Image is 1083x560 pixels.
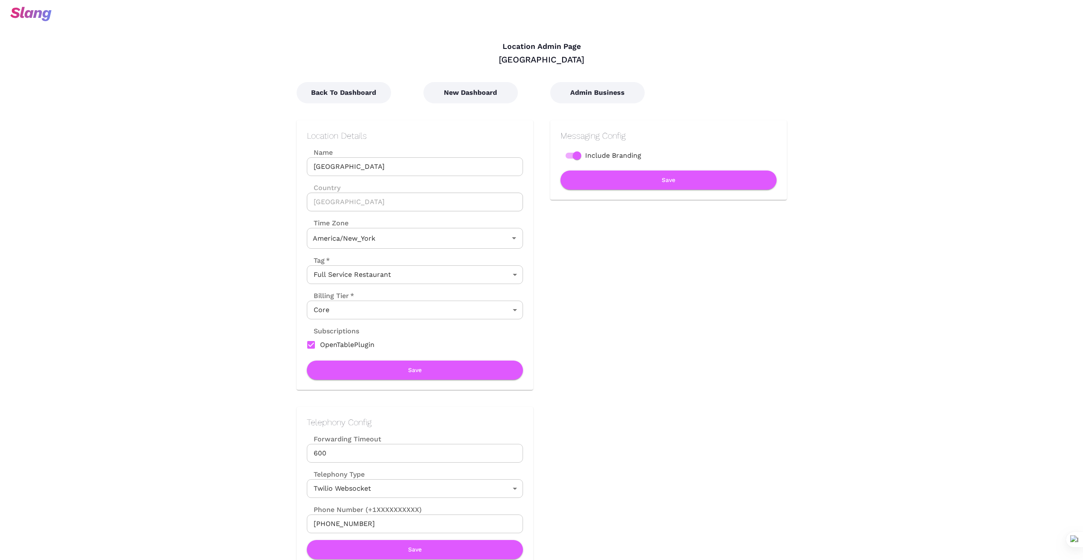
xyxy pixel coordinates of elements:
label: Phone Number (+1XXXXXXXXXX) [307,505,523,515]
h2: Telephony Config [307,417,523,427]
a: Back To Dashboard [297,88,391,97]
img: svg+xml;base64,PHN2ZyB3aWR0aD0iOTciIGhlaWdodD0iMzQiIHZpZXdCb3g9IjAgMCA5NyAzNCIgZmlsbD0ibm9uZSIgeG... [10,7,51,21]
a: New Dashboard [423,88,518,97]
button: Save [307,540,523,559]
label: Time Zone [307,218,523,228]
button: Admin Business [550,82,645,103]
div: Twilio Websocket [307,479,523,498]
label: Billing Tier [307,291,354,301]
span: Include Branding [585,151,641,161]
a: Admin Business [550,88,645,97]
div: [GEOGRAPHIC_DATA] [297,54,787,65]
div: Full Service Restaurant [307,265,523,284]
h2: Location Details [307,131,523,141]
div: Core [307,301,523,319]
h4: Location Admin Page [297,42,787,51]
button: Open [508,232,520,244]
label: Telephony Type [307,469,365,479]
button: Save [560,171,777,190]
label: Subscriptions [307,326,359,336]
span: OpenTablePlugin [320,340,374,350]
h2: Messaging Config [560,131,777,141]
label: Country [307,183,523,193]
label: Name [307,148,523,157]
label: Tag [307,256,330,265]
label: Forwarding Timeout [307,434,523,444]
button: Save [307,361,523,380]
button: New Dashboard [423,82,518,103]
button: Back To Dashboard [297,82,391,103]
